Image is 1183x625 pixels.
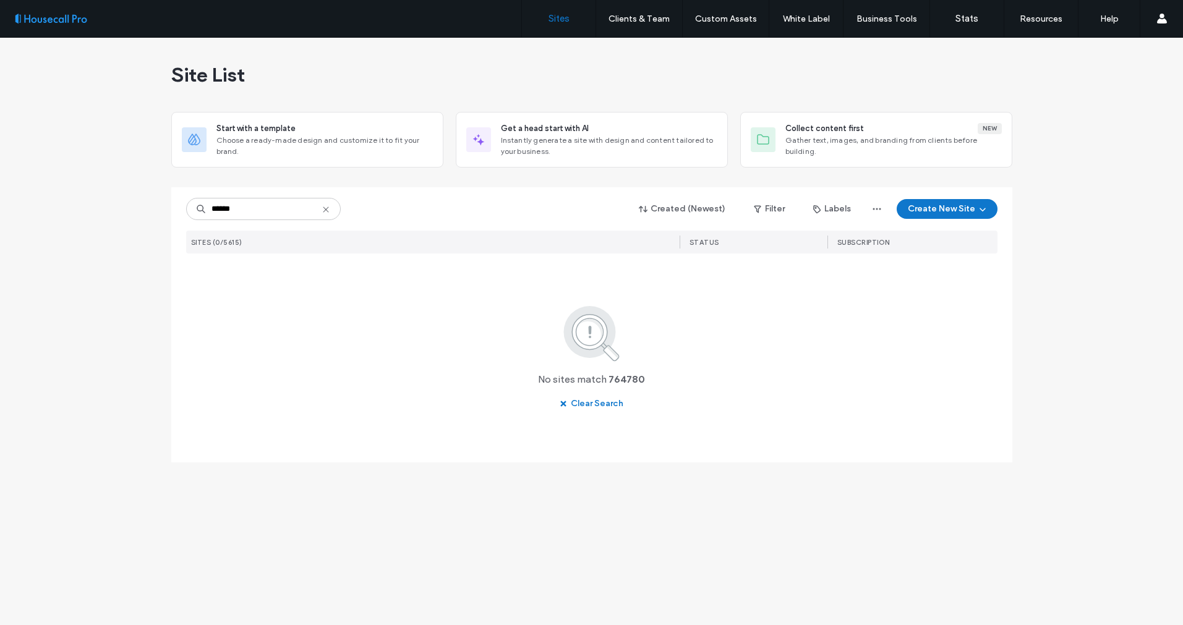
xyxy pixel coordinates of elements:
div: New [978,123,1002,134]
button: Filter [741,199,797,219]
label: Stats [955,13,978,24]
span: Site List [171,62,245,87]
span: STATUS [690,238,719,247]
span: SITES (0/5615) [191,238,242,247]
span: 764780 [609,373,645,386]
span: Start with a template [216,122,296,135]
button: Created (Newest) [628,199,737,219]
span: Get a head start with AI [501,122,589,135]
label: Clients & Team [609,14,670,24]
img: search.svg [547,304,636,363]
div: Start with a templateChoose a ready-made design and customize it to fit your brand. [171,112,443,168]
span: Gather text, images, and branding from clients before building. [785,135,1002,157]
label: Help [1100,14,1119,24]
div: Get a head start with AIInstantly generate a site with design and content tailored to your business. [456,112,728,168]
span: No sites match [538,373,607,386]
label: White Label [783,14,830,24]
span: Choose a ready-made design and customize it to fit your brand. [216,135,433,157]
button: Create New Site [897,199,997,219]
label: Custom Assets [695,14,757,24]
label: Sites [549,13,570,24]
span: SUBSCRIPTION [837,238,890,247]
button: Labels [802,199,862,219]
button: Clear Search [549,394,634,414]
span: Collect content first [785,122,864,135]
label: Business Tools [856,14,917,24]
label: Resources [1020,14,1062,24]
div: Collect content firstNewGather text, images, and branding from clients before building. [740,112,1012,168]
span: Instantly generate a site with design and content tailored to your business. [501,135,717,157]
